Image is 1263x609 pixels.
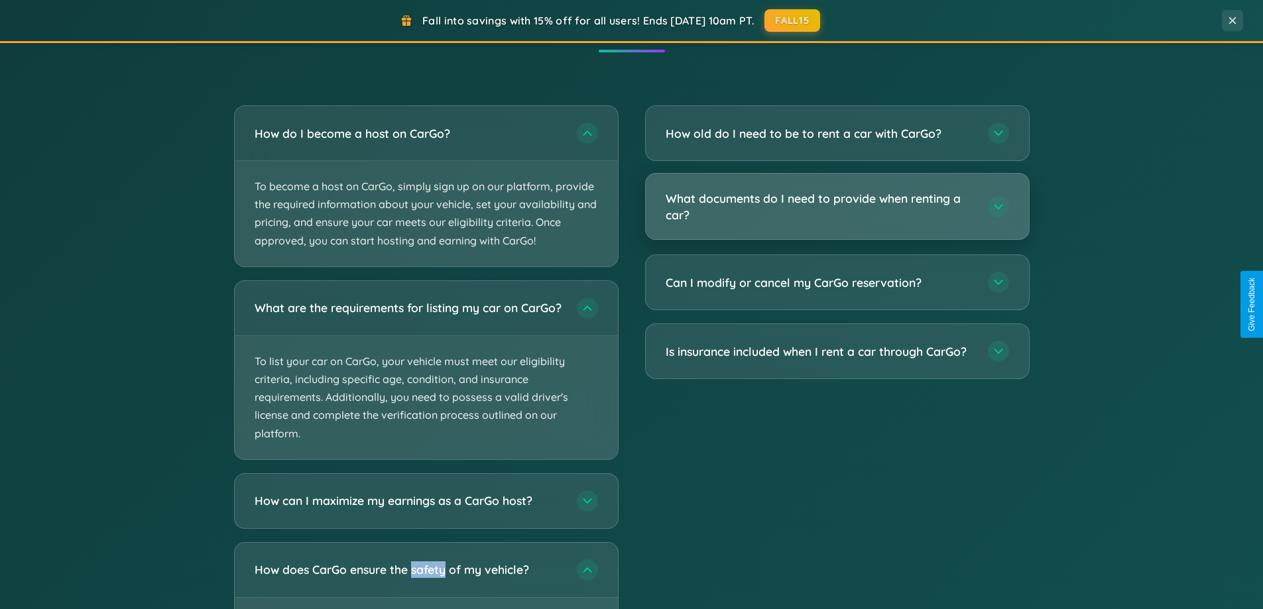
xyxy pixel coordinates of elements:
h3: How old do I need to be to rent a car with CarGo? [666,125,975,142]
span: Fall into savings with 15% off for all users! Ends [DATE] 10am PT. [422,14,754,27]
h3: How do I become a host on CarGo? [255,125,564,142]
h3: What documents do I need to provide when renting a car? [666,190,975,223]
h3: What are the requirements for listing my car on CarGo? [255,300,564,316]
p: To become a host on CarGo, simply sign up on our platform, provide the required information about... [235,161,618,266]
h3: How can I maximize my earnings as a CarGo host? [255,492,564,509]
button: FALL15 [764,9,820,32]
h3: How does CarGo ensure the safety of my vehicle? [255,561,564,578]
p: To list your car on CarGo, your vehicle must meet our eligibility criteria, including specific ag... [235,336,618,459]
h3: Is insurance included when I rent a car through CarGo? [666,343,975,360]
h3: Can I modify or cancel my CarGo reservation? [666,274,975,291]
div: Give Feedback [1247,278,1256,331]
